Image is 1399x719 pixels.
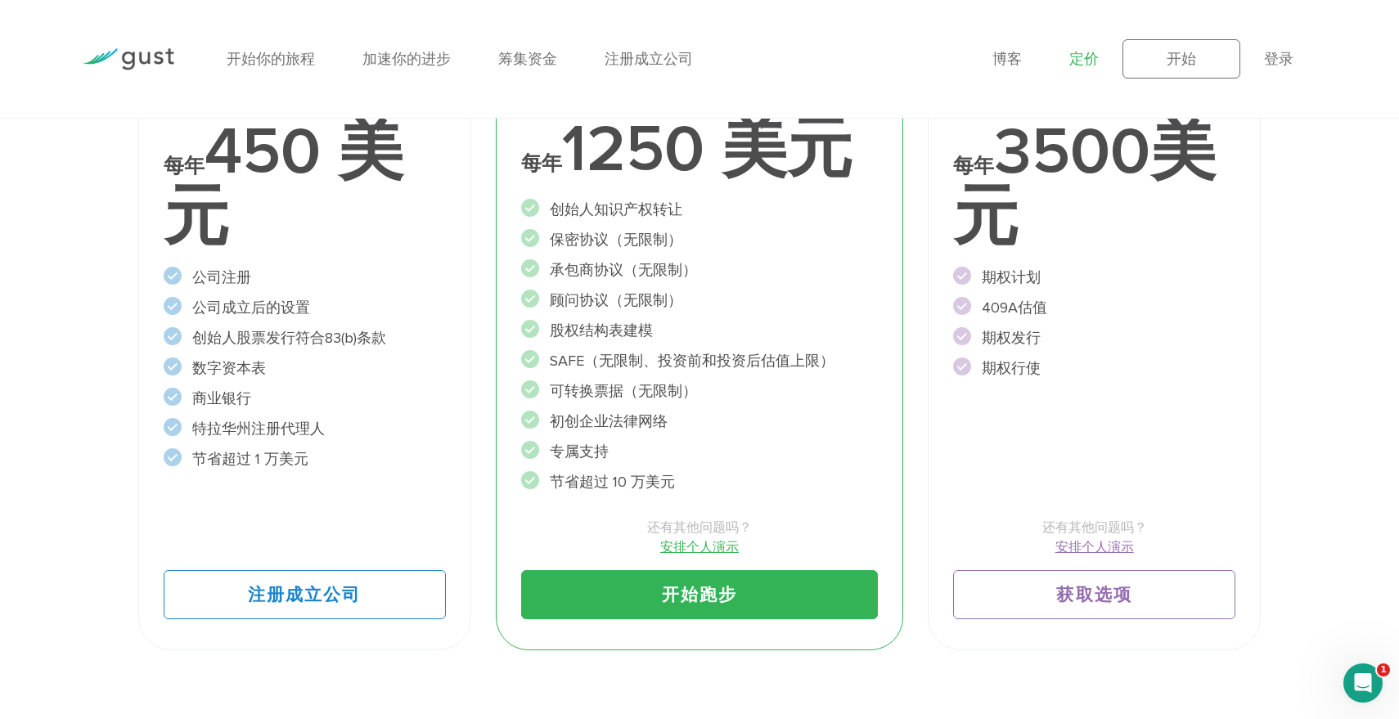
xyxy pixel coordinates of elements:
a: 开始你的旅程 [227,51,315,68]
font: 节省超过 1 万美元 [192,451,308,468]
font: 1250 美元 [562,110,852,188]
font: 创始人股票发行符合83(b)条款 [192,330,386,347]
font: 获取选项 [1056,585,1131,605]
font: 安排个人演示 [660,539,739,555]
font: 公司注册 [192,269,251,286]
a: 安排个人演示 [521,537,879,557]
font: 数字资本表 [192,360,266,377]
font: 期权发行 [982,330,1041,347]
font: 公司成立后的设置 [192,299,310,317]
a: 注册成立公司 [164,570,446,619]
font: 创始人知识产权转让 [550,201,682,218]
font: 1 [1380,664,1387,675]
font: 特拉华州注册代理人 [192,420,325,438]
font: 每年 [953,154,994,178]
font: 商业银行 [192,390,251,407]
font: 节省超过 10 万美元 [550,474,675,491]
a: 加速你的进步 [362,51,451,68]
font: 3500美元 [953,113,1216,256]
a: 开始 [1122,39,1240,79]
font: 保密协议（无限制） [550,231,682,249]
font: 初创企业法律网络 [550,413,668,430]
font: 注册成立公司 [248,585,362,605]
font: 安排个人演示 [1055,539,1134,555]
img: 阵风标志 [83,48,174,70]
a: 开始跑步 [521,570,879,619]
iframe: 对讲机实时聊天 [1343,663,1383,703]
font: 每年 [521,151,562,176]
font: SAFE（无限制、投资前和投资后估值上限） [550,353,834,370]
a: 定价 [1069,51,1099,68]
font: 每年 [164,154,205,178]
font: 专属支持 [550,443,609,461]
font: 可转换票据（无限制） [550,383,697,400]
a: 登录 [1264,51,1293,68]
a: 安排个人演示 [953,537,1235,557]
font: 开始 [1167,51,1196,68]
font: 期权计划 [982,269,1041,286]
font: 409A估值 [982,299,1047,317]
font: 股权结构表建模 [550,322,653,339]
font: 还有其他问题吗？ [647,519,752,535]
a: 获取选项 [953,570,1235,619]
font: 期权行使 [982,360,1041,377]
font: 还有其他问题吗？ [1042,519,1147,535]
font: 顾问协议（无限制） [550,292,682,309]
font: 承包商协议（无限制） [550,262,697,279]
a: 注册成立公司 [605,51,693,68]
a: 博客 [992,51,1022,68]
font: 450 美元 [164,113,403,256]
a: 筹集资金 [498,51,557,68]
font: 开始跑步 [662,585,737,605]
